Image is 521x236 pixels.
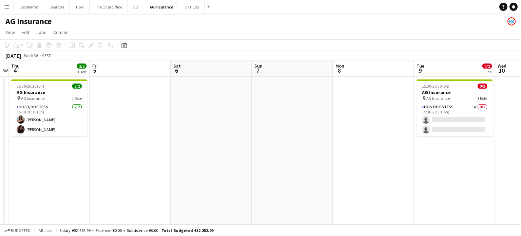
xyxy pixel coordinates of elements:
span: Edit [22,29,30,35]
button: VO [128,0,144,14]
span: 0/2 [478,84,487,89]
button: The Oval Office [90,0,128,14]
span: Budgeted [11,228,31,233]
div: Salary €52 252.99 + Expenses €0.00 + Subsistence €0.00 = [59,228,213,233]
span: All jobs [37,228,54,233]
span: Jobs [36,29,46,35]
span: Fri [92,63,98,69]
h1: AG Insurance [5,16,52,26]
span: View [5,29,15,35]
span: 10 [497,67,506,74]
app-job-card: 15:30-20:30 (5h)2/2AG Insurance AG Insurance1 RoleHost/Hostess2/215:30-20:30 (5h)[PERSON_NAME][PE... [11,79,87,136]
span: AG Insurance [21,96,44,101]
span: Sun [254,63,263,69]
button: Tipik [70,0,90,14]
app-card-role: Host/Hostess2/215:30-20:30 (5h)[PERSON_NAME][PERSON_NAME] [11,103,87,136]
span: 7 [253,67,263,74]
button: OTHERS [179,0,205,14]
app-card-role: Host/Hostess1A0/215:30-20:30 (5h) [417,103,493,136]
app-job-card: 15:30-20:30 (5h)0/2AG Insurance AG Insurance1 RoleHost/Hostess1A0/215:30-20:30 (5h) [417,79,493,136]
span: 0/2 [482,63,492,69]
span: Thu [11,63,20,69]
button: Cecoforma [14,0,44,14]
span: 8 [334,67,344,74]
span: Tue [417,63,424,69]
span: 2/2 [72,84,82,89]
span: Mon [335,63,344,69]
span: AG Insurance [426,96,450,101]
button: Seauton [44,0,70,14]
span: 1 Role [477,96,487,101]
a: Jobs [34,28,49,37]
span: 4 [10,67,20,74]
span: 2/2 [77,63,86,69]
span: Sat [173,63,181,69]
a: View [3,28,18,37]
span: Comms [53,29,69,35]
h3: AG Insurance [11,89,87,95]
span: 6 [172,67,181,74]
span: Wed [498,63,506,69]
span: Week 36 [22,53,39,58]
a: Edit [19,28,32,37]
span: 15:30-20:30 (5h) [17,84,44,89]
div: 1 Job [77,69,86,74]
a: Comms [51,28,71,37]
button: Budgeted [3,227,32,234]
div: 1 Job [483,69,491,74]
div: [DATE] [5,52,21,59]
span: 9 [416,67,424,74]
span: 5 [91,67,98,74]
span: 15:30-20:30 (5h) [422,84,449,89]
app-user-avatar: HR Team [507,17,516,25]
button: AG Insurance [144,0,179,14]
span: Total Budgeted €52 252.99 [161,228,213,233]
span: 1 Role [72,96,82,101]
div: CEST [42,53,51,58]
h3: AG Insurance [417,89,493,95]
